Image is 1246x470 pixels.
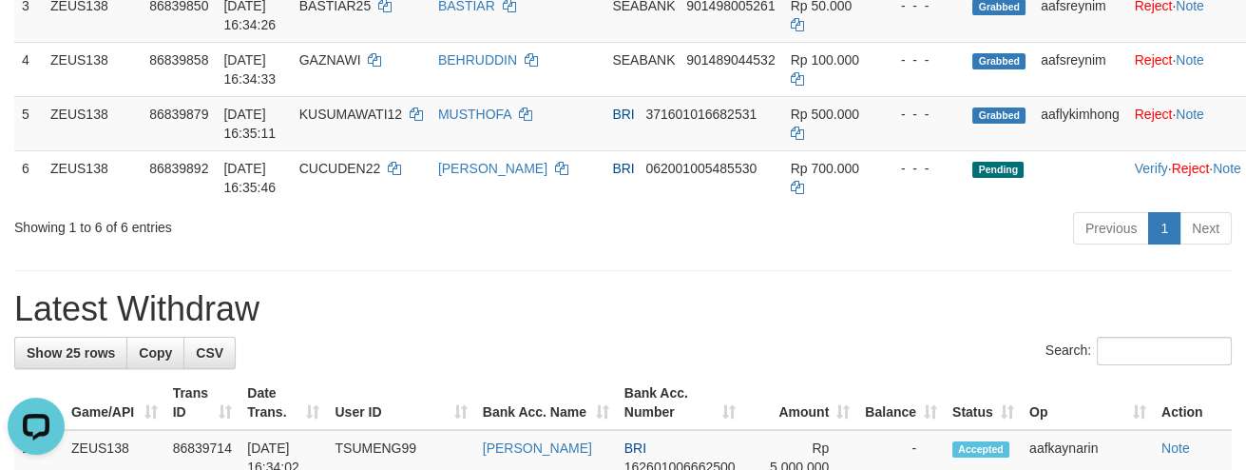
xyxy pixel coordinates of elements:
a: Reject [1135,107,1173,122]
td: ZEUS138 [43,42,142,96]
label: Search: [1045,337,1232,365]
th: Amount: activate to sort column ascending [743,376,857,430]
span: SEABANK [612,52,675,68]
a: 1 [1148,212,1180,245]
th: Date Trans.: activate to sort column ascending [240,376,327,430]
a: Copy [126,337,184,369]
a: Note [1213,161,1241,176]
span: [DATE] 16:34:33 [223,52,276,87]
span: GAZNAWI [299,52,361,68]
div: Showing 1 to 6 of 6 entries [14,210,505,237]
span: Pending [972,162,1024,178]
a: CSV [183,337,236,369]
th: Game/API: activate to sort column ascending [64,376,165,430]
th: Bank Acc. Number: activate to sort column ascending [617,376,743,430]
a: Show 25 rows [14,337,127,369]
span: CSV [196,345,223,361]
span: Copy [139,345,172,361]
th: ID: activate to sort column descending [14,376,64,430]
th: Op: activate to sort column ascending [1022,376,1154,430]
div: - - - [886,105,958,124]
span: 86839892 [149,161,208,176]
td: 5 [14,96,43,150]
td: ZEUS138 [43,96,142,150]
a: Reject [1172,161,1210,176]
a: [PERSON_NAME] [483,441,592,456]
a: Note [1176,107,1204,122]
a: Next [1179,212,1232,245]
span: [DATE] 16:35:46 [223,161,276,195]
a: MUSTHOFA [438,107,511,122]
span: Copy 062001005485530 to clipboard [645,161,757,176]
a: Note [1161,441,1190,456]
span: Copy 371601016682531 to clipboard [645,107,757,122]
div: - - - [886,50,958,69]
th: Balance: activate to sort column ascending [857,376,945,430]
span: Rp 100.000 [791,52,859,68]
span: 86839879 [149,107,208,122]
span: Copy 901489044532 to clipboard [686,52,775,68]
td: 6 [14,150,43,205]
span: Rp 500.000 [791,107,859,122]
th: Bank Acc. Name: activate to sort column ascending [475,376,617,430]
span: Rp 700.000 [791,161,859,176]
span: Accepted [952,441,1009,458]
span: KUSUMAWATI12 [299,107,402,122]
th: Action [1154,376,1232,430]
span: Grabbed [972,53,1026,69]
td: aaflykimhong [1033,96,1127,150]
td: ZEUS138 [43,150,142,205]
td: 4 [14,42,43,96]
a: [PERSON_NAME] [438,161,547,176]
span: Show 25 rows [27,345,115,361]
span: 86839858 [149,52,208,68]
span: BRI [612,161,634,176]
th: Status: activate to sort column ascending [945,376,1022,430]
a: Verify [1135,161,1168,176]
th: User ID: activate to sort column ascending [327,376,474,430]
span: BRI [624,441,646,456]
a: Reject [1135,52,1173,68]
th: Trans ID: activate to sort column ascending [165,376,240,430]
span: Grabbed [972,108,1026,124]
a: Previous [1073,212,1149,245]
a: BEHRUDDIN [438,52,517,68]
input: Search: [1097,337,1232,365]
span: [DATE] 16:35:11 [223,107,276,141]
span: CUCUDEN22 [299,161,381,176]
div: - - - [886,159,958,178]
button: Open LiveChat chat widget [8,8,65,65]
a: Note [1176,52,1204,68]
td: aafsreynim [1033,42,1127,96]
h1: Latest Withdraw [14,290,1232,328]
span: BRI [612,107,634,122]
